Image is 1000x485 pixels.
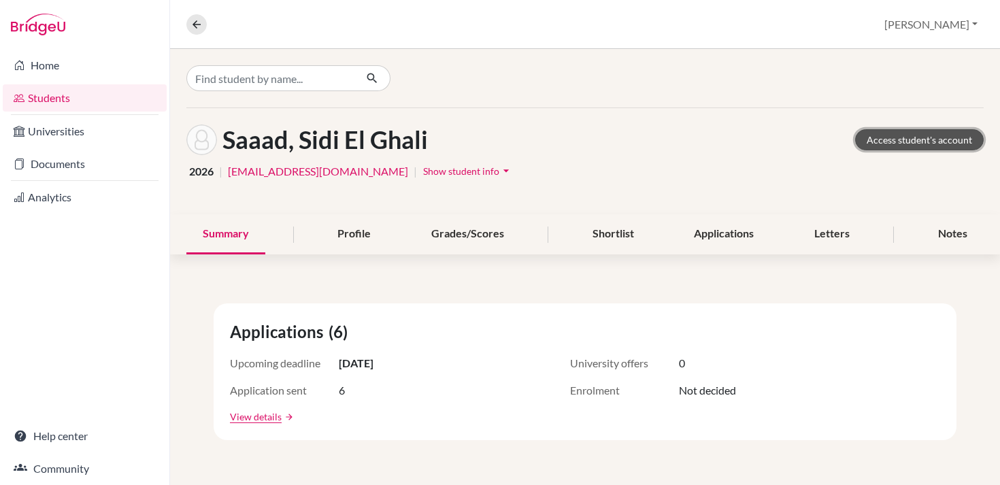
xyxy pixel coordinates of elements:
div: Notes [922,214,984,254]
span: 6 [339,382,345,399]
a: Students [3,84,167,112]
span: Show student info [423,165,499,177]
a: Analytics [3,184,167,211]
div: Grades/Scores [415,214,520,254]
h1: Saaad, Sidi El Ghali [222,125,428,154]
img: Bridge-U [11,14,65,35]
a: Universities [3,118,167,145]
span: [DATE] [339,355,373,371]
button: [PERSON_NAME] [878,12,984,37]
span: Enrolment [570,382,679,399]
img: Sidi El Ghali Saaad's avatar [186,124,217,155]
a: Community [3,455,167,482]
span: Upcoming deadline [230,355,339,371]
div: Shortlist [576,214,650,254]
a: Help center [3,422,167,450]
div: Profile [321,214,387,254]
span: | [414,163,417,180]
a: Home [3,52,167,79]
input: Find student by name... [186,65,355,91]
div: Summary [186,214,265,254]
span: | [219,163,222,180]
div: Letters [798,214,866,254]
button: Show student infoarrow_drop_down [422,161,514,182]
span: 0 [679,355,685,371]
span: (6) [329,320,353,344]
span: 2026 [189,163,214,180]
a: arrow_forward [282,412,294,422]
a: Documents [3,150,167,178]
a: [EMAIL_ADDRESS][DOMAIN_NAME] [228,163,408,180]
span: University offers [570,355,679,371]
i: arrow_drop_down [499,164,513,178]
span: Application sent [230,382,339,399]
a: View details [230,409,282,424]
span: Applications [230,320,329,344]
a: Access student's account [855,129,984,150]
span: Not decided [679,382,736,399]
div: Applications [678,214,770,254]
